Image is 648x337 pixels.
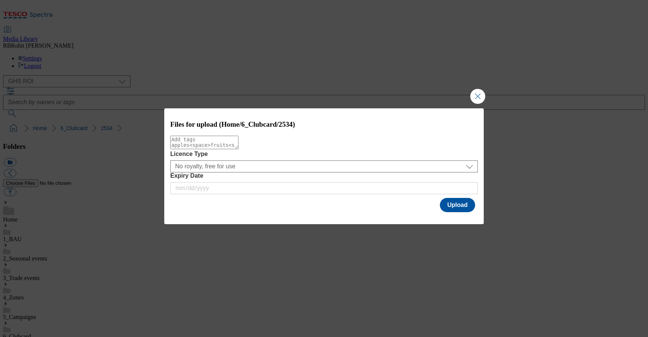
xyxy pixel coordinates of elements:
[170,120,478,129] h3: Files for upload (Home/6_Clubcard/2534)
[164,108,484,224] div: Modal
[440,198,475,212] button: Upload
[170,172,478,179] label: Expiry Date
[170,151,478,157] label: Licence Type
[470,89,485,104] button: Close Modal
